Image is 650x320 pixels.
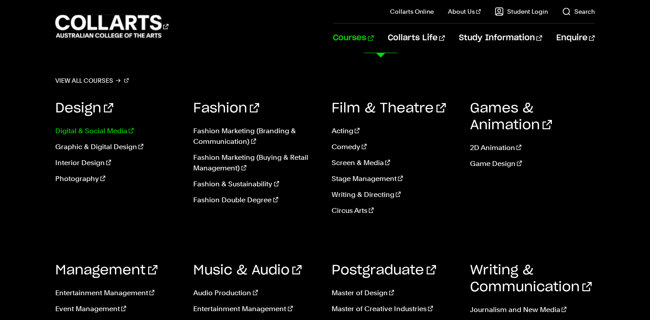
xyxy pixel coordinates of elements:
[55,102,113,115] a: Design
[332,189,457,200] a: Writing & Directing
[470,143,595,153] a: 2D Animation
[55,173,180,184] a: Photography
[193,195,318,205] a: Fashion Double Degree
[193,179,318,189] a: Fashion & Sustainability
[470,264,592,294] a: Writing & Communication
[193,152,318,173] a: Fashion Marketing (Buying & Retail Management)
[556,23,595,53] a: Enquire
[495,7,548,16] a: Student Login
[332,264,436,277] a: Postgraduate
[193,264,302,277] a: Music & Audio
[448,7,481,16] a: About Us
[55,14,168,39] div: Go to homepage
[55,288,180,298] a: Entertainment Management
[332,205,457,216] a: Circus Arts
[193,304,318,314] a: Entertainment Management
[55,158,180,168] a: Interior Design
[332,304,457,314] a: Master of Creative Industries
[193,288,318,298] a: Audio Production
[390,7,434,16] a: Collarts Online
[193,102,259,115] a: Fashion
[55,126,180,136] a: Digital & Social Media
[562,7,595,16] a: Search
[55,74,129,87] a: View all courses
[470,305,595,315] a: Journalism and New Media
[193,126,318,147] a: Fashion Marketing (Branding & Communication)
[470,158,595,169] a: Game Design
[459,23,542,53] a: Study Information
[332,158,457,168] a: Screen & Media
[332,142,457,152] a: Comedy
[332,173,457,184] a: Stage Management
[55,142,180,152] a: Graphic & Digital Design
[333,23,373,53] a: Courses
[388,23,445,53] a: Collarts Life
[55,264,157,277] a: Management
[470,102,552,132] a: Games & Animation
[332,102,446,115] a: Film & Theatre
[332,126,457,136] a: Acting
[55,304,180,314] a: Event Management
[332,288,457,298] a: Master of Design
